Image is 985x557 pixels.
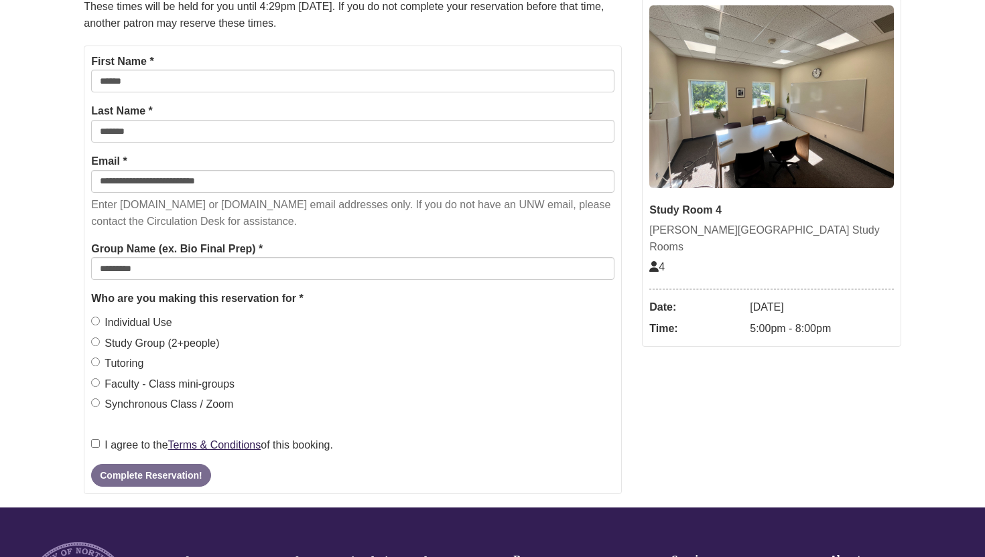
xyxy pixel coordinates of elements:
[91,196,614,230] p: Enter [DOMAIN_NAME] or [DOMAIN_NAME] email addresses only. If you do not have an UNW email, pleas...
[91,464,210,487] button: Complete Reservation!
[91,153,127,170] label: Email *
[649,222,894,256] div: [PERSON_NAME][GEOGRAPHIC_DATA] Study Rooms
[91,357,100,366] input: Tutoring
[91,102,153,120] label: Last Name *
[750,318,894,339] dd: 5:00pm - 8:00pm
[91,378,100,387] input: Faculty - Class mini-groups
[91,240,263,258] label: Group Name (ex. Bio Final Prep) *
[91,314,172,331] label: Individual Use
[750,297,894,318] dd: [DATE]
[649,261,665,272] span: The capacity of this space
[649,5,894,188] img: Study Room 4
[91,335,219,352] label: Study Group (2+people)
[91,376,235,393] label: Faculty - Class mini-groups
[91,436,333,454] label: I agree to the of this booking.
[91,439,100,448] input: I agree to theTerms & Conditionsof this booking.
[91,396,233,413] label: Synchronous Class / Zoom
[91,355,143,372] label: Tutoring
[91,53,153,70] label: First Name *
[649,297,743,318] dt: Date:
[91,398,100,407] input: Synchronous Class / Zoom
[649,318,743,339] dt: Time:
[91,317,100,325] input: Individual Use
[649,202,894,219] div: Study Room 4
[91,337,100,346] input: Study Group (2+people)
[91,290,614,307] legend: Who are you making this reservation for *
[168,439,261,451] a: Terms & Conditions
